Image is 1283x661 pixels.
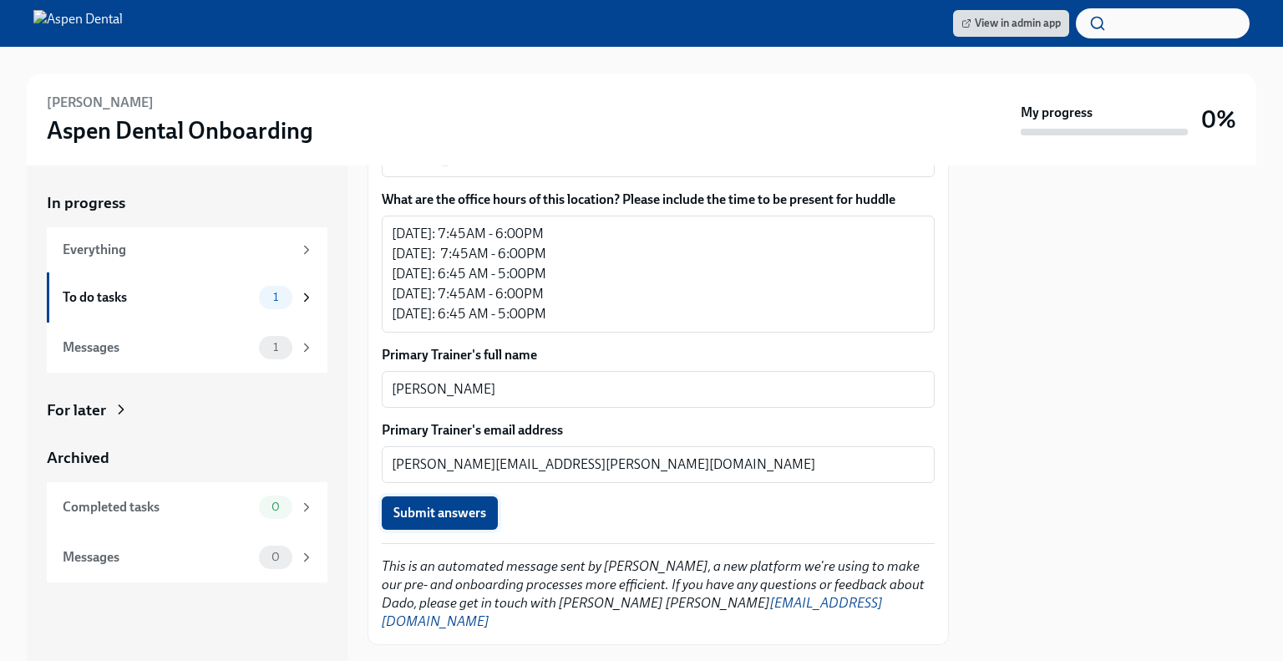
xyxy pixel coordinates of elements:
[382,346,935,364] label: Primary Trainer's full name
[47,482,327,532] a: Completed tasks0
[393,505,486,521] span: Submit answers
[382,421,935,440] label: Primary Trainer's email address
[1021,104,1093,122] strong: My progress
[961,15,1061,32] span: View in admin app
[47,192,327,214] a: In progress
[47,532,327,582] a: Messages0
[382,496,498,530] button: Submit answers
[47,227,327,272] a: Everything
[63,548,252,567] div: Messages
[47,399,327,421] a: For later
[47,447,327,469] a: Archived
[47,399,106,421] div: For later
[263,341,288,353] span: 1
[63,338,252,357] div: Messages
[392,455,925,475] textarea: [PERSON_NAME][EMAIL_ADDRESS][PERSON_NAME][DOMAIN_NAME]
[953,10,1069,37] a: View in admin app
[261,551,290,563] span: 0
[63,498,252,516] div: Completed tasks
[47,115,313,145] h3: Aspen Dental Onboarding
[382,558,925,629] em: This is an automated message sent by [PERSON_NAME], a new platform we're using to make our pre- a...
[382,191,935,209] label: What are the office hours of this location? Please include the time to be present for huddle
[261,501,290,513] span: 0
[47,323,327,373] a: Messages1
[33,10,123,37] img: Aspen Dental
[392,224,925,324] textarea: [DATE]: 7:45AM - 6:00PM [DATE]: 7:45AM - 6:00PM [DATE]: 6:45 AM - 5:00PM [DATE]: 7:45AM - 6:00PM ...
[47,272,327,323] a: To do tasks1
[1201,104,1236,135] h3: 0%
[63,288,252,307] div: To do tasks
[63,241,292,259] div: Everything
[263,291,288,303] span: 1
[47,94,154,112] h6: [PERSON_NAME]
[392,379,925,399] textarea: [PERSON_NAME]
